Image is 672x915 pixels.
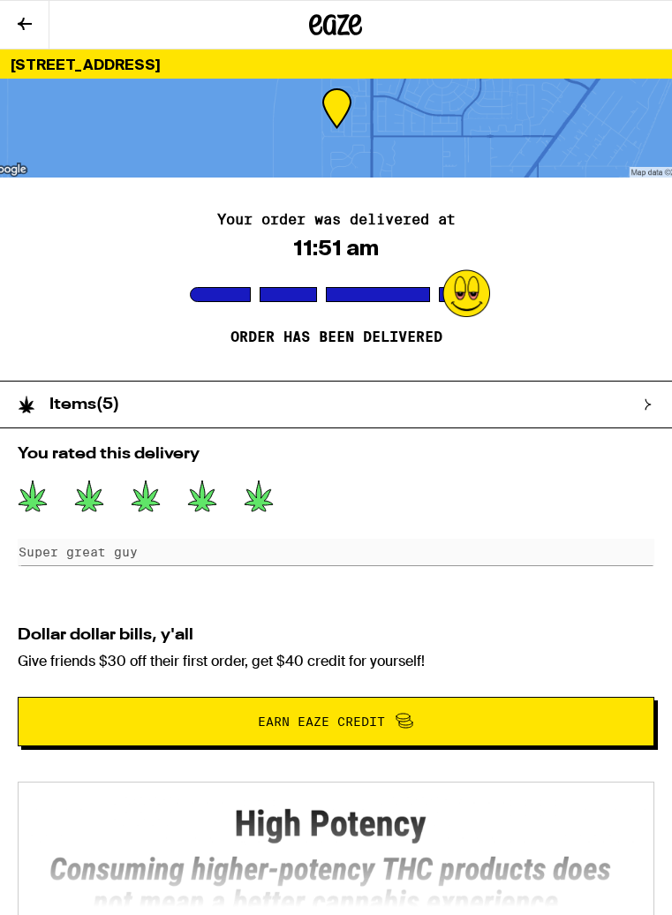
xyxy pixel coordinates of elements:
h2: Items ( 5 ) [49,397,119,412]
img: SB 540 Brochure preview [19,797,653,907]
h2: Dollar dollar bills, y'all [18,627,654,643]
h2: You rated this delivery [18,446,654,462]
p: Give friends $30 off their first order, get $40 credit for yourself! [18,652,654,670]
p: Order has been delivered [230,329,442,346]
div: 11:51 am [293,236,379,261]
button: Earn Eaze Credit [18,697,654,746]
input: Any feedback? [18,539,654,565]
span: Earn Eaze Credit [258,715,385,728]
h2: Your order was delivered at [217,213,456,227]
